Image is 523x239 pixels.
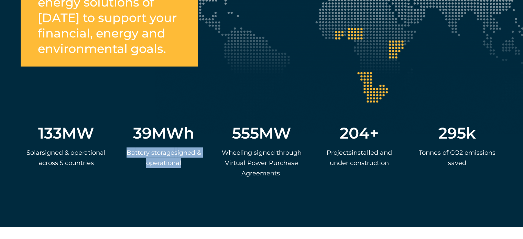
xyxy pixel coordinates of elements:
span: T [418,149,422,156]
span: MWh [152,125,206,141]
span: 39 [133,125,152,141]
span: S [26,149,30,156]
span: Wheeling signed through Virtual Power Purchase Agreements [222,149,302,177]
span: P [327,149,331,156]
span: MW [62,125,108,141]
span: emissions saved [448,149,495,167]
span: + [370,125,401,141]
span: 204 [340,125,370,141]
span: igned & operational across 5 countries [39,149,106,167]
span: 295 [438,125,466,141]
span: 133 [38,125,62,141]
span: olar [30,149,42,156]
span: s [174,149,177,156]
span: ttery storage [135,149,174,156]
span: i [327,149,392,167]
span: nstalled and under construction [330,149,392,167]
span: rojects [331,149,352,156]
span: 555 [232,125,259,141]
span: MW [259,125,304,141]
span: k [466,125,499,141]
span: s [42,149,45,156]
span: onnes of CO2 [422,149,462,156]
span: Ba [127,149,135,156]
